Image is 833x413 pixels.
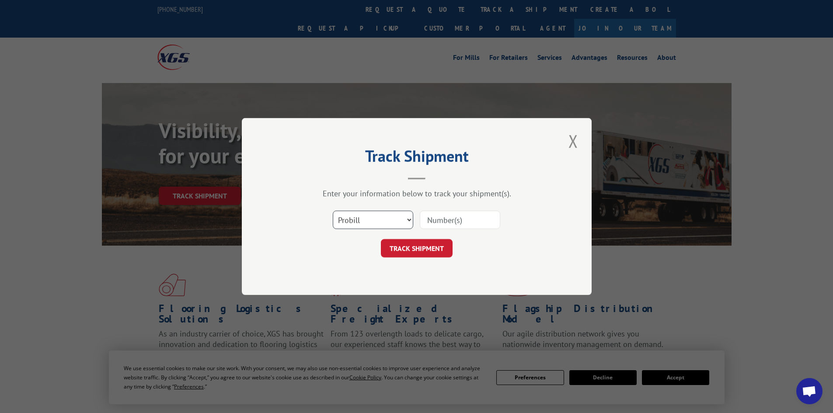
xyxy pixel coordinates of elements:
div: Enter your information below to track your shipment(s). [286,188,548,198]
a: Open chat [796,378,823,404]
h2: Track Shipment [286,150,548,167]
button: TRACK SHIPMENT [381,239,453,257]
button: Close modal [566,129,581,153]
input: Number(s) [420,211,500,229]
